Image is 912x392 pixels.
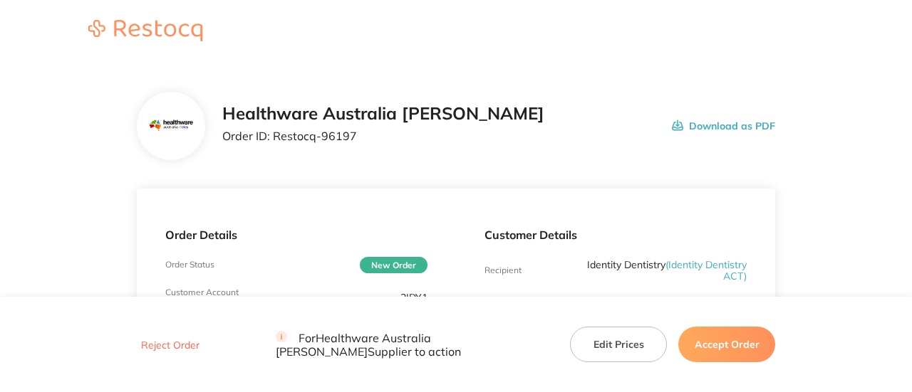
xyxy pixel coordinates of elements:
button: Download as PDF [672,104,775,148]
h2: Healthware Australia [PERSON_NAME] [222,104,544,124]
button: Accept Order [678,327,775,362]
p: 2IDY1 [400,292,427,303]
p: Customer Details [484,228,747,241]
p: Customer Account Number [165,287,253,307]
p: Identity Dentistry [572,259,747,282]
p: Recipient [484,265,522,275]
a: Restocq logo [74,20,217,43]
img: Restocq logo [74,20,217,41]
p: For Healthware Australia [PERSON_NAME] Supplier to action [276,331,553,358]
button: Edit Prices [570,327,667,362]
span: ( Identity Dentistry ACT ) [665,258,747,282]
span: New Order [360,257,427,273]
p: Order ID: Restocq- 96197 [222,129,544,142]
p: Order Details [165,228,427,241]
button: Reject Order [137,339,204,351]
img: Mjc2MnhocQ [147,103,194,149]
p: Order Status [165,260,214,270]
